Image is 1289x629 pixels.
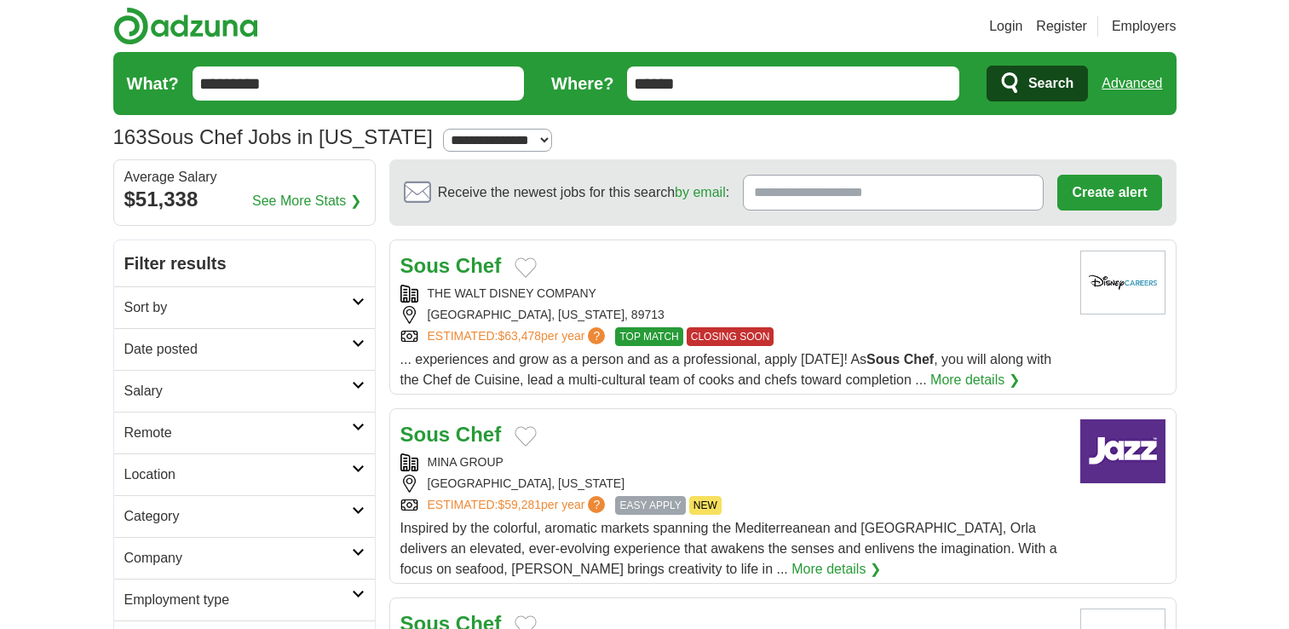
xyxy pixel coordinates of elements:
span: CLOSING SOON [687,327,774,346]
a: More details ❯ [930,370,1020,390]
button: Add to favorite jobs [515,257,537,278]
span: EASY APPLY [615,496,685,515]
a: Register [1036,16,1087,37]
a: Login [989,16,1022,37]
img: Disney logo [1080,251,1165,314]
a: More details ❯ [791,559,881,580]
div: [GEOGRAPHIC_DATA], [US_STATE] [400,475,1067,493]
a: Company [114,537,375,579]
div: Average Salary [124,170,365,184]
h2: Sort by [124,297,352,318]
span: ? [588,496,605,513]
h2: Location [124,465,352,485]
a: THE WALT DISNEY COMPANY [428,286,596,300]
img: Mina Group logo [1080,419,1165,483]
a: See More Stats ❯ [252,191,361,211]
a: Remote [114,412,375,453]
span: $59,281 [498,498,541,511]
h2: Employment type [124,590,352,610]
a: Location [114,453,375,495]
span: Search [1028,66,1073,101]
span: 163 [113,122,147,153]
span: TOP MATCH [615,327,682,346]
div: $51,338 [124,184,365,215]
a: Salary [114,370,375,412]
a: Employment type [114,579,375,620]
span: Receive the newest jobs for this search : [438,182,729,203]
a: Sous Chef [400,254,502,277]
a: by email [675,185,726,199]
span: $63,478 [498,329,541,343]
h2: Date posted [124,339,352,360]
button: Create alert [1057,175,1161,211]
a: ESTIMATED:$63,478per year? [428,327,609,346]
a: MINA GROUP [428,455,504,469]
button: Search [987,66,1088,101]
strong: Chef [904,352,935,366]
h2: Filter results [114,240,375,286]
a: Advanced [1102,66,1162,101]
a: Employers [1112,16,1177,37]
span: ... experiences and grow as a person and as a professional, apply [DATE]! As , you will along wit... [400,352,1052,387]
strong: Chef [456,423,501,446]
strong: Sous [866,352,900,366]
strong: Sous [400,423,451,446]
label: Where? [551,71,613,96]
label: What? [127,71,179,96]
span: ? [588,327,605,344]
a: Sort by [114,286,375,328]
strong: Sous [400,254,451,277]
a: Sous Chef [400,423,502,446]
a: ESTIMATED:$59,281per year? [428,496,609,515]
h1: Sous Chef Jobs in [US_STATE] [113,125,433,148]
img: Adzuna logo [113,7,258,45]
h2: Category [124,506,352,527]
a: Date posted [114,328,375,370]
button: Add to favorite jobs [515,426,537,447]
div: [GEOGRAPHIC_DATA], [US_STATE], 89713 [400,306,1067,324]
a: Category [114,495,375,537]
strong: Chef [456,254,501,277]
h2: Remote [124,423,352,443]
span: Inspired by the colorful, aromatic markets spanning the Mediterreanean and [GEOGRAPHIC_DATA], Orl... [400,521,1057,576]
span: NEW [689,496,722,515]
h2: Salary [124,381,352,401]
h2: Company [124,548,352,568]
